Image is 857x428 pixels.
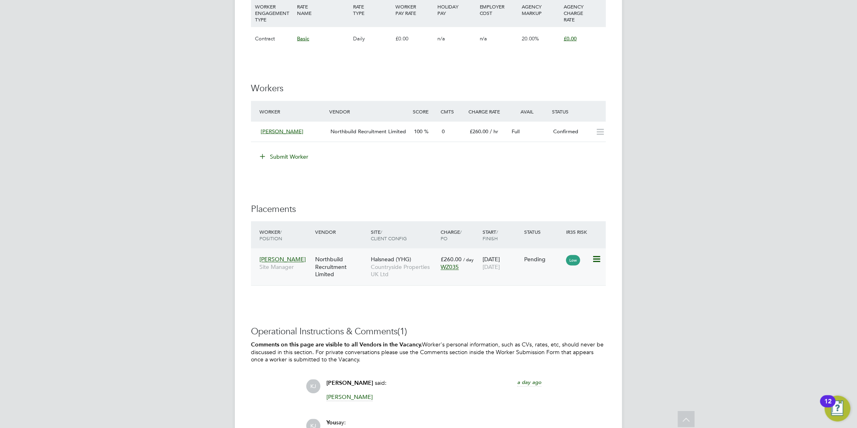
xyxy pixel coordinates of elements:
div: Status [550,104,606,119]
div: Contract [253,27,295,50]
span: n/a [437,35,445,42]
span: / PO [441,229,462,241]
span: / Position [259,229,282,241]
span: [PERSON_NAME] [261,128,303,135]
div: IR35 Risk [564,224,592,239]
button: Submit Worker [254,150,315,163]
div: Vendor [313,224,369,239]
span: Northbuild Recruitment Limited [330,128,406,135]
span: £260.00 [470,128,488,135]
div: Northbuild Recruitment Limited [313,252,369,282]
span: £0.00 [564,35,577,42]
a: [PERSON_NAME]Site ManagerNorthbuild Recruitment LimitedHalsnead (YHG)Countryside Properties UK Lt... [257,252,606,258]
span: 100 [414,128,422,135]
div: Pending [525,256,562,263]
span: / Client Config [371,229,407,241]
span: 0 [442,128,445,135]
span: £260.00 [441,256,462,263]
div: Charge Rate [466,104,508,119]
div: Daily [351,27,393,50]
div: Score [411,104,439,119]
div: Site [369,224,439,245]
span: Site Manager [259,264,311,271]
span: / Finish [483,229,498,241]
div: Status [523,224,564,239]
span: / hr [490,128,498,135]
span: KJ [306,380,320,394]
div: Charge [439,224,481,245]
div: 12 [824,401,832,412]
div: Confirmed [550,125,592,138]
span: / day [463,257,474,263]
span: Countryside Properties UK Ltd [371,264,437,278]
button: Open Resource Center, 12 new notifications [825,396,851,422]
h3: Workers [251,83,606,94]
span: [PERSON_NAME] [259,256,306,263]
span: WZ035 [441,264,459,271]
span: n/a [480,35,487,42]
span: said: [375,380,387,387]
div: Cmts [439,104,466,119]
span: Low [566,255,580,266]
div: [DATE] [481,252,523,275]
span: Basic [297,35,309,42]
span: [DATE] [483,264,500,271]
span: 20.00% [522,35,539,42]
b: Comments on this page are visible to all Vendors in the Vacancy. [251,342,422,348]
span: Halsnead (YHG) [371,256,411,263]
div: £0.00 [393,27,435,50]
div: Start [481,224,523,245]
span: [PERSON_NAME] [326,394,373,401]
span: You [326,420,336,426]
div: Worker [257,224,313,245]
div: Avail [508,104,550,119]
span: (1) [397,326,407,337]
span: a day ago [517,379,541,386]
span: Full [512,128,520,135]
div: Vendor [327,104,411,119]
h3: Placements [251,204,606,215]
span: [PERSON_NAME] [326,380,373,387]
h3: Operational Instructions & Comments [251,326,606,338]
div: Worker [257,104,327,119]
p: Worker's personal information, such as CVs, rates, etc, should never be discussed in this section... [251,341,606,364]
